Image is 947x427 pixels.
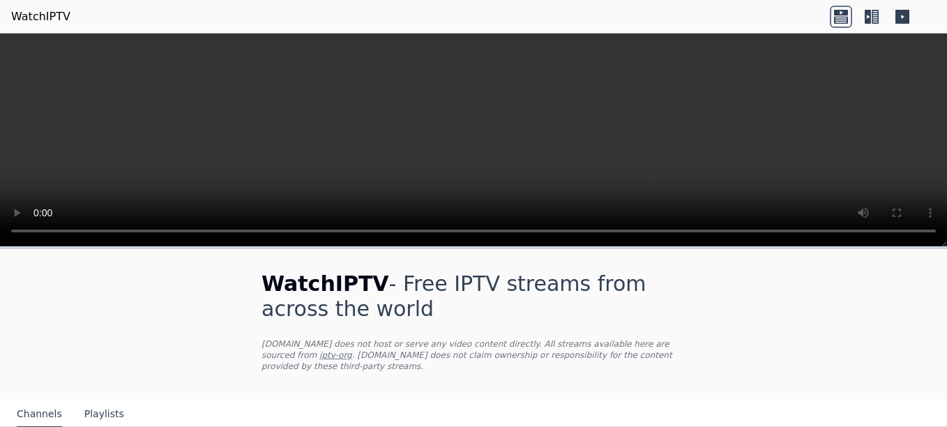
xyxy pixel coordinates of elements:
h1: - Free IPTV streams from across the world [262,271,685,322]
a: WatchIPTV [11,8,70,25]
span: WatchIPTV [262,271,389,296]
p: [DOMAIN_NAME] does not host or serve any video content directly. All streams available here are s... [262,338,685,372]
a: iptv-org [319,350,352,360]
